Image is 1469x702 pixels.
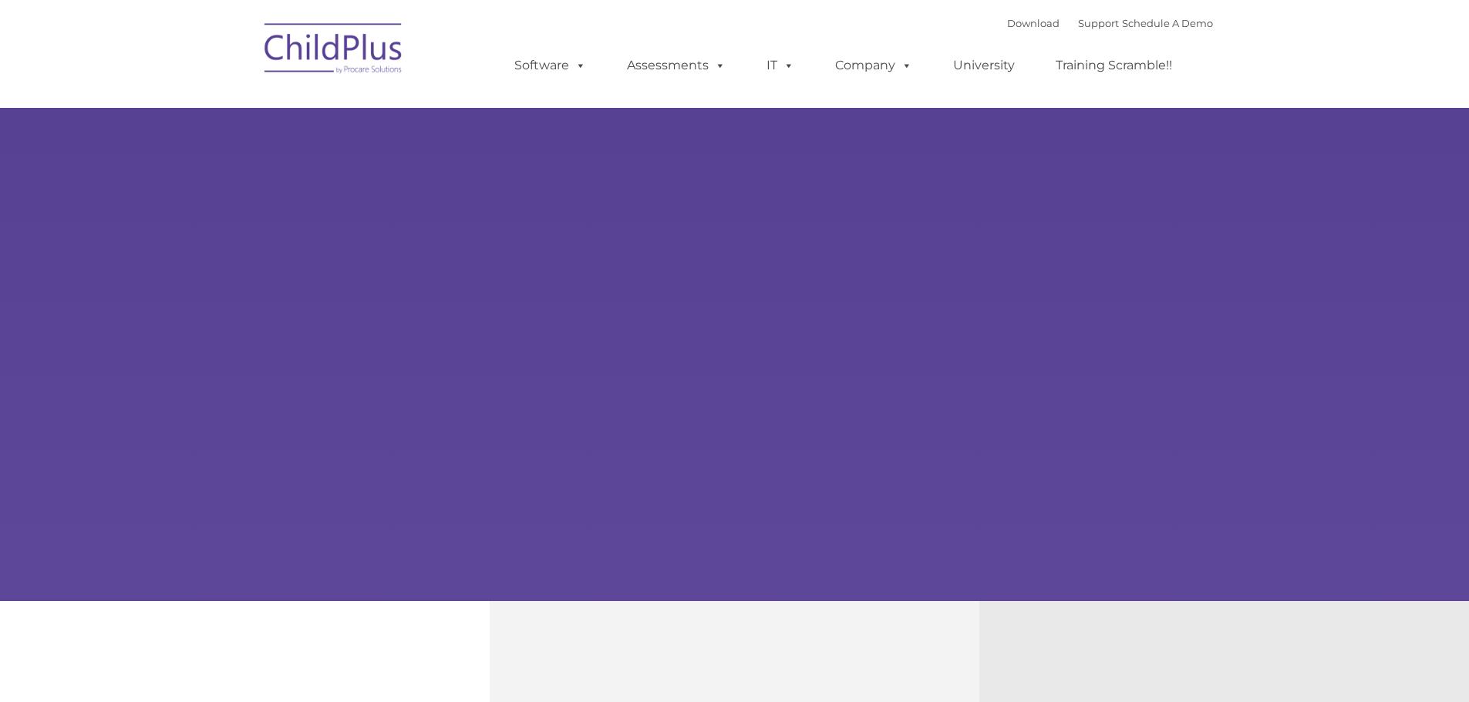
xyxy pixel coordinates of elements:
[938,50,1030,81] a: University
[1040,50,1188,81] a: Training Scramble!!
[612,50,741,81] a: Assessments
[1078,17,1119,29] a: Support
[1007,17,1213,29] font: |
[1007,17,1060,29] a: Download
[820,50,928,81] a: Company
[499,50,601,81] a: Software
[751,50,810,81] a: IT
[1122,17,1213,29] a: Schedule A Demo
[257,12,411,89] img: ChildPlus by Procare Solutions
